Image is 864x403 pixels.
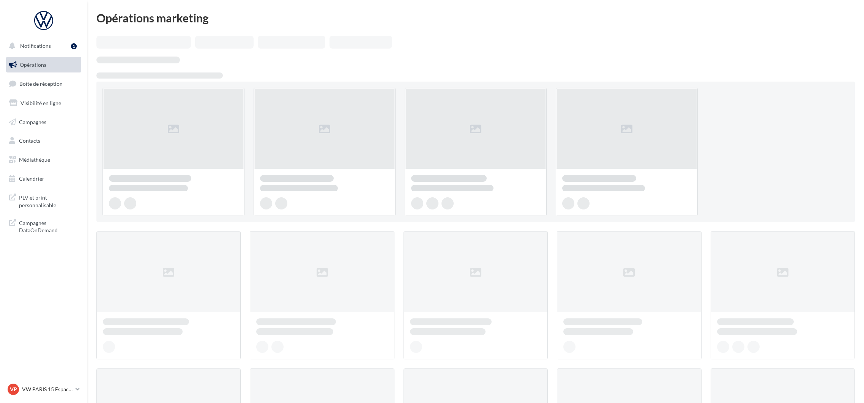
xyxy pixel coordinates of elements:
[5,215,83,237] a: Campagnes DataOnDemand
[5,57,83,73] a: Opérations
[19,118,46,125] span: Campagnes
[19,218,78,234] span: Campagnes DataOnDemand
[22,386,73,393] p: VW PARIS 15 Espace Suffren
[5,76,83,92] a: Boîte de réception
[5,171,83,187] a: Calendrier
[5,114,83,130] a: Campagnes
[5,95,83,111] a: Visibilité en ligne
[19,192,78,209] span: PLV et print personnalisable
[5,152,83,168] a: Médiathèque
[19,175,44,182] span: Calendrier
[20,100,61,106] span: Visibilité en ligne
[5,38,80,54] button: Notifications 1
[20,43,51,49] span: Notifications
[10,386,17,393] span: VP
[19,80,63,87] span: Boîte de réception
[96,12,855,24] div: Opérations marketing
[19,137,40,144] span: Contacts
[5,133,83,149] a: Contacts
[20,61,46,68] span: Opérations
[6,382,81,397] a: VP VW PARIS 15 Espace Suffren
[5,189,83,212] a: PLV et print personnalisable
[19,156,50,163] span: Médiathèque
[71,43,77,49] div: 1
